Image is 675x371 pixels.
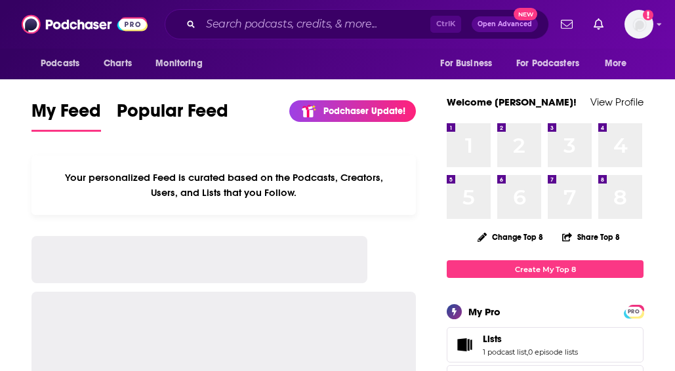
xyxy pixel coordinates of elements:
a: PRO [626,306,642,316]
button: Change Top 8 [470,229,551,245]
span: Podcasts [41,54,79,73]
a: Lists [451,336,478,354]
div: Your personalized Feed is curated based on the Podcasts, Creators, Users, and Lists that you Follow. [31,155,416,215]
div: My Pro [468,305,501,318]
button: Show profile menu [624,10,653,39]
button: open menu [431,51,508,76]
a: Popular Feed [117,100,228,132]
a: Show notifications dropdown [588,13,609,35]
span: Monitoring [155,54,202,73]
a: My Feed [31,100,101,132]
span: For Business [440,54,492,73]
input: Search podcasts, credits, & more... [201,14,430,35]
span: Lists [483,333,502,345]
span: Lists [447,327,644,362]
img: Podchaser - Follow, Share and Rate Podcasts [22,12,148,37]
a: View Profile [590,96,644,108]
p: Podchaser Update! [323,106,405,117]
span: Charts [104,54,132,73]
img: User Profile [624,10,653,39]
button: open menu [146,51,219,76]
a: Charts [95,51,140,76]
span: Open Advanced [478,21,532,28]
a: Welcome [PERSON_NAME]! [447,96,577,108]
button: open menu [508,51,598,76]
a: 1 podcast list [483,347,527,357]
span: Ctrl K [430,16,461,33]
button: Open AdvancedNew [472,16,538,32]
span: , [527,347,528,357]
div: Search podcasts, credits, & more... [165,9,549,39]
span: Logged in as WPubPR1 [624,10,653,39]
a: Lists [483,333,578,345]
span: New [514,8,537,20]
span: More [605,54,627,73]
span: For Podcasters [516,54,579,73]
span: My Feed [31,100,101,130]
a: Show notifications dropdown [556,13,578,35]
span: Popular Feed [117,100,228,130]
button: open menu [31,51,96,76]
button: Share Top 8 [562,224,621,250]
a: 0 episode lists [528,347,578,357]
a: Create My Top 8 [447,260,644,278]
button: open menu [596,51,644,76]
svg: Add a profile image [643,10,653,20]
span: PRO [626,307,642,317]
